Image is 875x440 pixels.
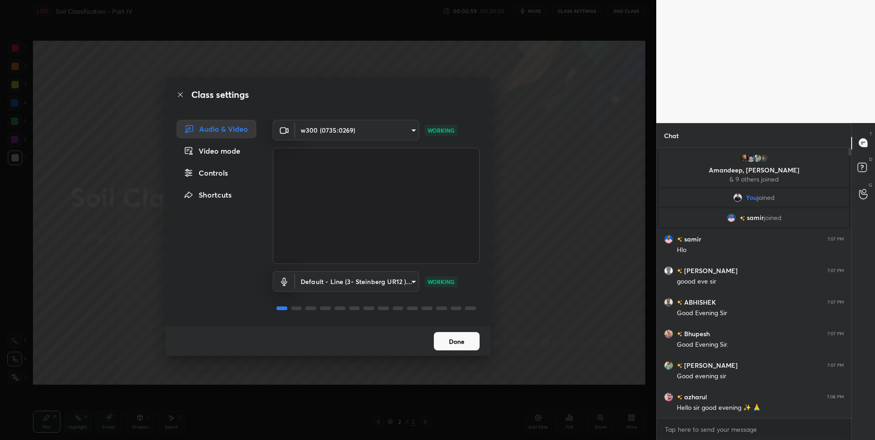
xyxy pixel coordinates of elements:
[677,309,844,318] div: Good Evening Sir
[664,297,673,306] img: e6014d4017c3478a8bc727f8de9f7bcc.jpg
[682,392,707,402] h6: azharul
[677,268,682,274] img: no-rating-badge.077c3623.svg
[664,234,673,243] img: c14c019b8a2646dab65fb16bba351c4d.jpg
[177,164,256,182] div: Controls
[177,142,256,160] div: Video mode
[827,394,844,399] div: 7:08 PM
[682,266,738,275] h6: [PERSON_NAME]
[664,166,843,174] p: Amandeep, [PERSON_NAME]
[827,362,844,368] div: 7:07 PM
[759,154,768,163] div: 9
[664,176,843,183] p: & 9 others joined
[664,360,673,370] img: 3
[427,126,454,134] p: WORKING
[746,154,756,163] img: d21da94f15524644afd49c500b763883.23113454_3
[177,120,256,138] div: Audio & Video
[827,331,844,336] div: 7:07 PM
[657,148,851,418] div: grid
[682,297,716,307] h6: ABHISHEK
[677,277,844,286] div: goood eve sir
[727,213,736,222] img: c14c019b8a2646dab65fb16bba351c4d.jpg
[434,332,480,350] button: Done
[677,363,682,368] img: no-rating-badge.077c3623.svg
[677,403,844,413] div: Hello sir good evening ✨ 🙏
[827,268,844,273] div: 7:07 PM
[295,120,419,140] div: w300 (0735:0269)
[427,278,454,286] p: WORKING
[295,271,419,292] div: w300 (0735:0269)
[682,360,738,370] h6: [PERSON_NAME]
[664,392,673,401] img: 34cad3b661d84fbc83b337b1dcc3eddf.jpg
[677,332,682,337] img: no-rating-badge.077c3623.svg
[747,214,764,221] span: samir
[664,266,673,275] img: default.png
[870,130,872,137] p: T
[740,154,749,163] img: f0afbd6cb7a84a0ab230e566e21e1bbf.jpg
[869,156,872,163] p: D
[677,300,682,305] img: no-rating-badge.077c3623.svg
[764,214,782,221] span: joined
[757,194,775,201] span: joined
[746,194,757,201] span: You
[677,372,844,381] div: Good evening sir
[733,193,742,202] img: 3a38f146e3464b03b24dd93f76ec5ac5.jpg
[682,329,710,338] h6: Bhupesh
[827,236,844,241] div: 7:07 PM
[753,154,762,163] img: 3
[677,340,844,349] div: Good Evening Sir.
[740,215,745,220] img: no-rating-badge.077c3623.svg
[677,237,682,242] img: no-rating-badge.077c3623.svg
[677,395,682,400] img: no-rating-badge.077c3623.svg
[827,299,844,305] div: 7:07 PM
[664,329,673,338] img: c186aaa793624610b708eb78cdc9b798.jpg
[677,246,844,255] div: Hlo
[682,234,701,244] h6: samir
[869,182,872,188] p: G
[657,123,686,148] p: Chat
[191,88,249,102] h2: Class settings
[177,186,256,204] div: Shortcuts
